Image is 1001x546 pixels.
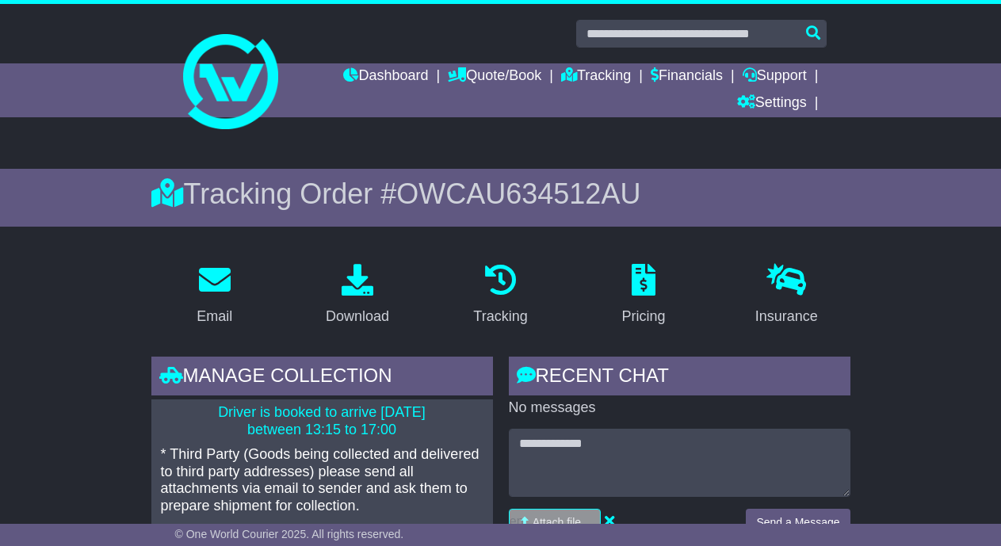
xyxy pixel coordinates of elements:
[448,63,541,90] a: Quote/Book
[197,306,232,327] div: Email
[611,258,675,333] a: Pricing
[151,177,850,211] div: Tracking Order #
[509,399,850,417] p: No messages
[621,306,665,327] div: Pricing
[186,258,243,333] a: Email
[743,63,807,90] a: Support
[745,258,828,333] a: Insurance
[463,258,537,333] a: Tracking
[746,509,850,536] button: Send a Message
[473,306,527,327] div: Tracking
[175,528,404,540] span: © One World Courier 2025. All rights reserved.
[161,446,483,514] p: * Third Party (Goods being collected and delivered to third party addresses) please send all atta...
[343,63,428,90] a: Dashboard
[737,90,807,117] a: Settings
[651,63,723,90] a: Financials
[315,258,399,333] a: Download
[396,178,640,210] span: OWCAU634512AU
[509,357,850,399] div: RECENT CHAT
[326,306,389,327] div: Download
[755,306,818,327] div: Insurance
[151,357,493,399] div: Manage collection
[161,404,483,438] p: Driver is booked to arrive [DATE] between 13:15 to 17:00
[561,63,631,90] a: Tracking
